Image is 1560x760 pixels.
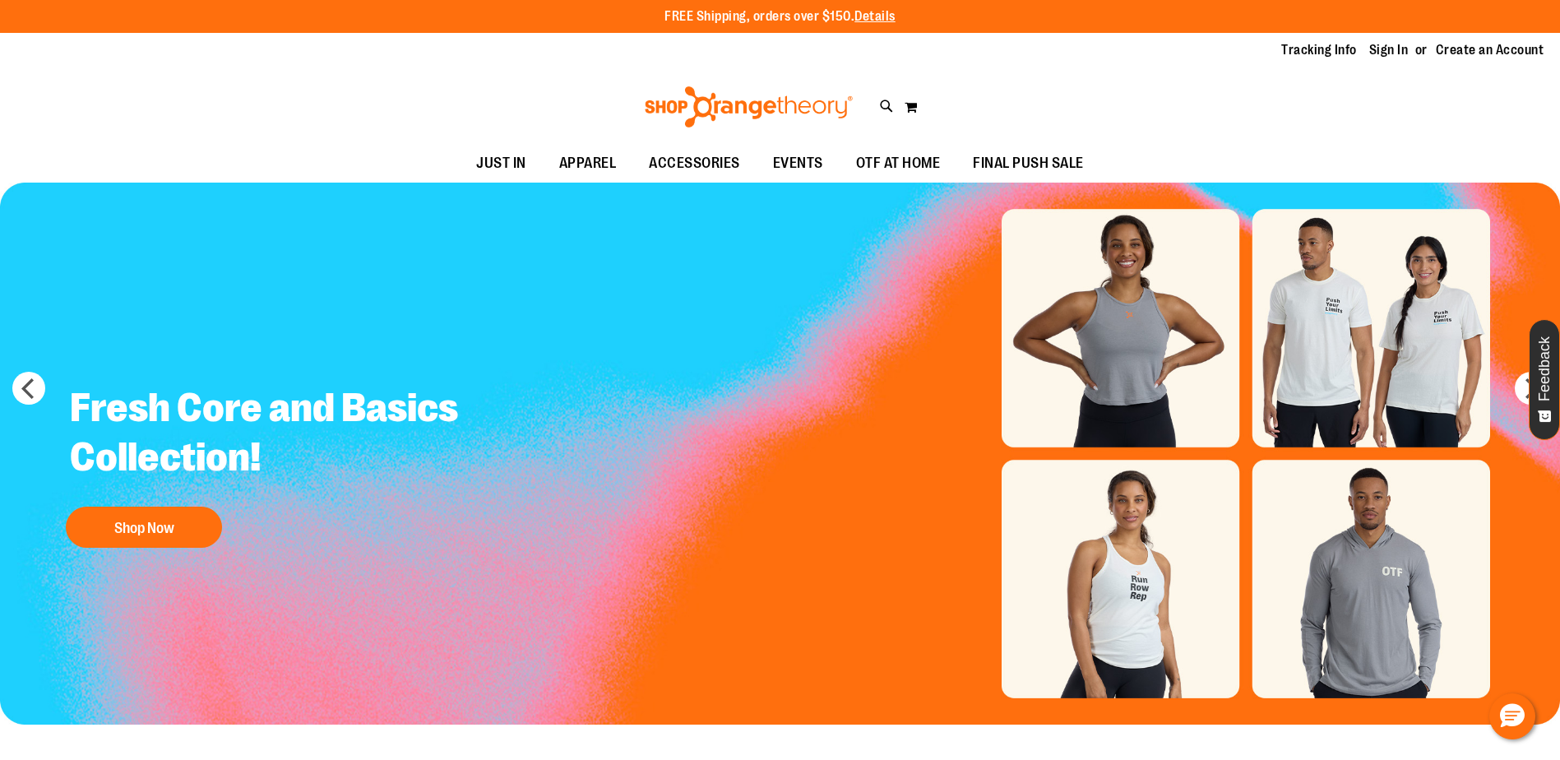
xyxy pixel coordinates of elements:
[1529,319,1560,440] button: Feedback - Show survey
[956,145,1100,183] a: FINAL PUSH SALE
[1436,41,1544,59] a: Create an Account
[1281,41,1357,59] a: Tracking Info
[632,145,757,183] a: ACCESSORIES
[973,145,1084,182] span: FINAL PUSH SALE
[543,145,633,183] a: APPAREL
[854,9,896,24] a: Details
[58,371,496,556] a: Fresh Core and Basics Collection! Shop Now
[773,145,823,182] span: EVENTS
[58,371,496,498] h2: Fresh Core and Basics Collection!
[840,145,957,183] a: OTF AT HOME
[856,145,941,182] span: OTF AT HOME
[476,145,526,182] span: JUST IN
[757,145,840,183] a: EVENTS
[649,145,740,182] span: ACCESSORIES
[1537,336,1553,401] span: Feedback
[460,145,543,183] a: JUST IN
[1515,372,1548,405] button: next
[642,86,855,127] img: Shop Orangetheory
[1489,693,1535,739] button: Hello, have a question? Let’s chat.
[1369,41,1409,59] a: Sign In
[664,7,896,26] p: FREE Shipping, orders over $150.
[12,372,45,405] button: prev
[559,145,617,182] span: APPAREL
[66,507,222,548] button: Shop Now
